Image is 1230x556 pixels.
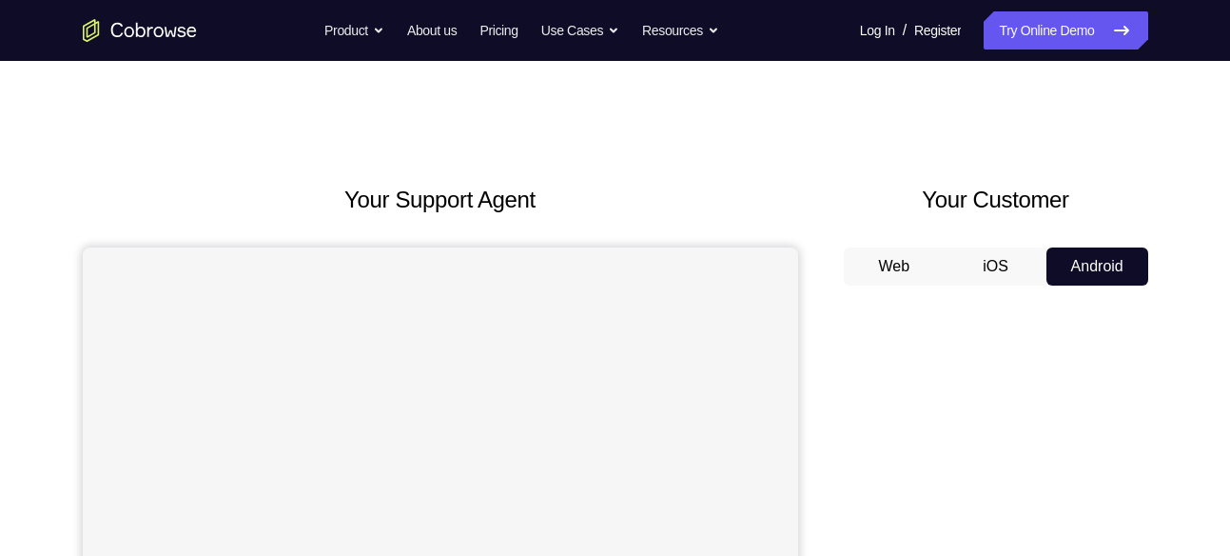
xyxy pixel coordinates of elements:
button: Use Cases [541,11,619,50]
a: About us [407,11,457,50]
button: Web [844,248,946,286]
button: Android [1046,248,1148,286]
a: Log In [860,11,895,50]
h2: Your Support Agent [83,183,798,217]
h2: Your Customer [844,183,1148,217]
a: Try Online Demo [984,11,1147,50]
button: Product [324,11,384,50]
button: iOS [945,248,1046,286]
a: Pricing [479,11,517,50]
a: Register [914,11,961,50]
a: Go to the home page [83,19,197,42]
span: / [903,19,907,42]
button: Resources [642,11,719,50]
